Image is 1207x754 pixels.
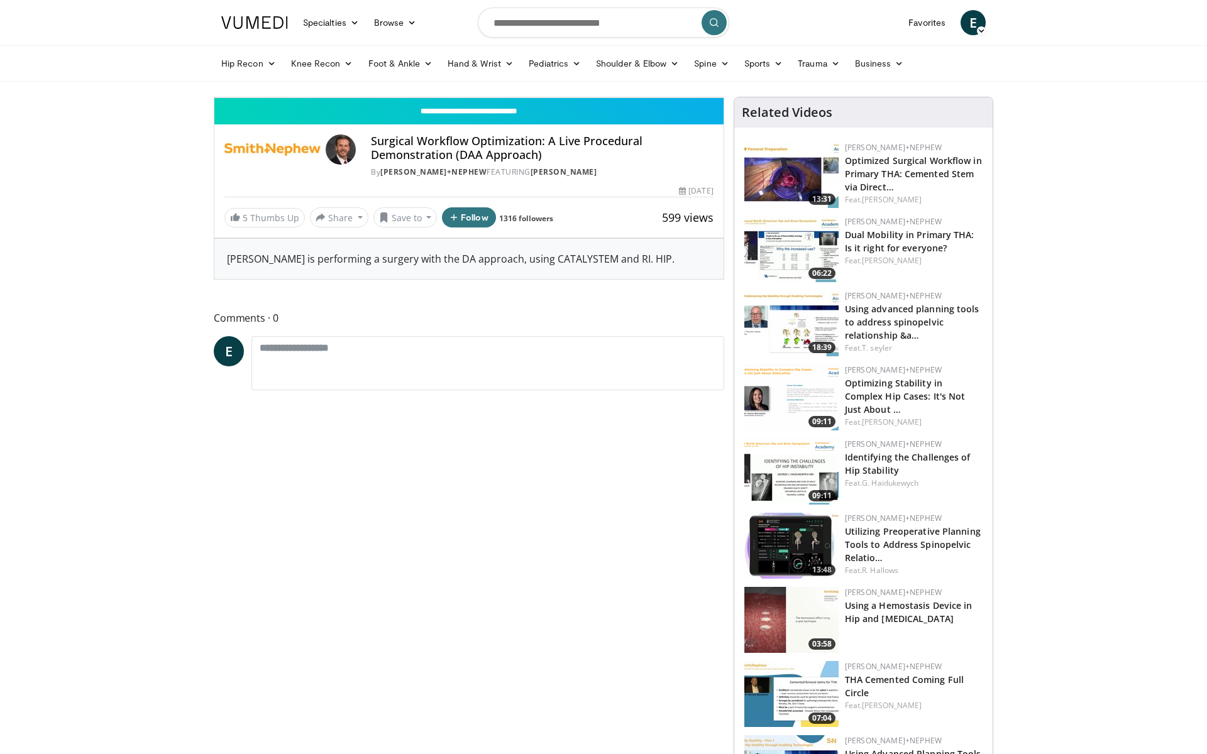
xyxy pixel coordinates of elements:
a: Sports [737,51,791,76]
a: [PERSON_NAME]+Nephew [845,661,942,672]
div: [DATE] [679,185,713,197]
img: ad2c8f66-9633-4a67-bc54-2fcca8c31686.150x105_q85_crop-smart_upscale.jpg [744,661,839,727]
a: R. Hallows [862,565,898,576]
a: 1316 followers [499,213,553,224]
a: E [961,10,986,35]
a: 07:04 [744,661,839,727]
img: 781415e3-4312-4b44-b91f-90f5dce49941.150x105_q85_crop-smart_upscale.jpg [744,290,839,356]
a: THA Cemented Coming Full Circle [845,674,964,699]
img: 2cca93f5-0e0f-48d9-bc69-7394755c39ca.png.150x105_q85_crop-smart_upscale.png [744,364,839,430]
div: Feat. [845,342,983,354]
a: [PERSON_NAME] [862,417,922,427]
div: By FEATURING [371,167,713,178]
a: [PERSON_NAME] [862,255,922,266]
a: Optimizing Stability in Complex Hip Cases: It's Not Just About … [845,377,966,415]
a: Hand & Wrist [440,51,521,76]
a: Specialties [295,10,367,35]
a: [PERSON_NAME]+Nephew [845,142,942,153]
div: Feat. [845,194,983,205]
button: Save to [373,207,438,227]
div: Feat. [845,700,983,711]
img: 9160c634-2d56-4858-af5b-dba3c2d81ed2.150x105_q85_crop-smart_upscale.jpg [744,513,839,579]
a: 13:48 [744,513,839,579]
span: 18:39 [808,342,835,353]
div: Feat. [845,478,983,489]
a: Identifying the Challenges of Hip Stability [845,451,971,476]
span: 13:48 [808,564,835,576]
a: [PERSON_NAME]+Nephew [845,735,942,746]
a: Using a Hemostasis Device in Hip and [MEDICAL_DATA] [845,599,973,625]
img: VuMedi Logo [221,16,288,29]
img: ca45bebe-5fc4-4b9b-9513-8f91197adb19.150x105_q85_crop-smart_upscale.jpg [744,216,839,282]
a: [PERSON_NAME]+Nephew [380,167,487,177]
a: Using advanced planning tools to address spinopelvic relationship &a… [845,303,979,341]
a: Business [847,51,912,76]
img: df5ab57a-2095-467a-91fc-636b3abea1f8.png.150x105_q85_crop-smart_upscale.png [744,439,839,505]
a: Knee Recon [284,51,361,76]
span: 09:11 [808,490,835,501]
a: Spine [686,51,736,76]
a: [PERSON_NAME]+Nephew [845,364,942,375]
a: 09:11 [744,439,839,505]
a: [PERSON_NAME] [531,167,597,177]
span: 599 views [662,210,714,225]
a: Optimized Surgical Workflow in Primary THA: Cemented Stem via Direct… [845,155,982,193]
a: Shoulder & Elbow [588,51,686,76]
a: Browse [367,10,424,35]
a: [PERSON_NAME] [862,194,922,205]
span: 06:22 [808,268,835,279]
span: 5 [243,212,248,224]
a: G. Haidukewych [862,478,918,488]
span: 07:04 [808,713,835,724]
button: Follow [442,207,496,227]
a: [PERSON_NAME]+Nephew [845,290,942,301]
a: Dual Mobility in Primary THA: Is it right for everyone? [845,229,974,254]
button: Share [310,207,368,227]
div: Feat. [845,565,983,576]
img: Avatar [326,134,356,165]
a: 03:58 [744,587,839,653]
a: 06:22 [744,216,839,282]
div: Feat. [845,255,983,266]
a: [PERSON_NAME] [862,700,922,711]
img: Smith+Nephew [224,134,321,165]
img: 0fcfa1b5-074a-41e4-bf3d-4df9b2562a6c.150x105_q85_crop-smart_upscale.jpg [744,142,839,208]
a: [PERSON_NAME]+Nephew [845,587,942,598]
div: [PERSON_NAME] is performing a surgery with the DA approach, using CATALYSTEM and RI. HIP. [214,239,724,279]
a: Trauma [790,51,847,76]
a: Utilizing Preoperative Planning Tools to Address Spinopelvic Relatio… [845,525,981,564]
img: 2b75991a-5091-4b50-a4d4-22c94cd9efa0.150x105_q85_crop-smart_upscale.jpg [744,587,839,653]
a: 09:11 [744,364,839,430]
a: E [214,336,244,366]
input: Search topics, interventions [478,8,729,38]
a: [PERSON_NAME]+Nephew [845,513,942,523]
div: Feat. [845,417,983,428]
a: Favorites [901,10,953,35]
span: Comments 0 [214,310,724,326]
a: [PERSON_NAME]+Nephew [845,216,942,227]
a: Foot & Ankle [361,51,441,76]
a: 18:39 [744,290,839,356]
a: [PERSON_NAME]+Nephew [845,439,942,449]
span: 03:58 [808,638,835,650]
a: Hip Recon [214,51,284,76]
video-js: Video Player [214,97,724,98]
span: 09:11 [808,416,835,427]
h4: Surgical Workflow Optimization: A Live Procedural Demonstration (DAA Approach) [371,134,713,161]
a: 13:31 [744,142,839,208]
a: T. seyler [862,342,892,353]
h4: Related Videos [742,105,832,120]
a: 5 Thumbs Up [224,208,305,227]
a: Pediatrics [521,51,588,76]
span: 13:31 [808,194,835,205]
